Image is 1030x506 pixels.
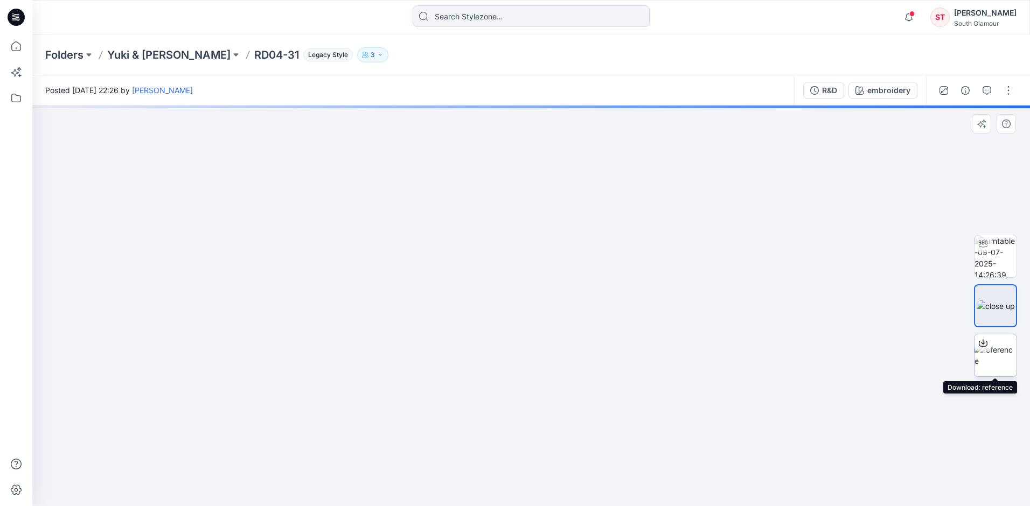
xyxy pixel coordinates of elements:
[975,235,1017,277] img: turntable-09-07-2025-14:26:39
[867,85,910,96] div: embroidery
[45,85,193,96] span: Posted [DATE] 22:26 by
[975,344,1017,367] img: reference
[45,47,83,62] a: Folders
[299,47,353,62] button: Legacy Style
[413,5,650,27] input: Search Stylezone…
[977,300,1015,312] img: close up
[954,6,1017,19] div: [PERSON_NAME]
[954,19,1017,27] div: South Glamour
[371,49,375,61] p: 3
[107,47,231,62] a: Yuki & [PERSON_NAME]
[957,82,974,99] button: Details
[803,82,844,99] button: R&D
[357,47,388,62] button: 3
[132,86,193,95] a: [PERSON_NAME]
[822,85,837,96] div: R&D
[930,8,950,27] div: ST
[254,47,299,62] p: RD04-31
[303,48,353,61] span: Legacy Style
[848,82,917,99] button: embroidery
